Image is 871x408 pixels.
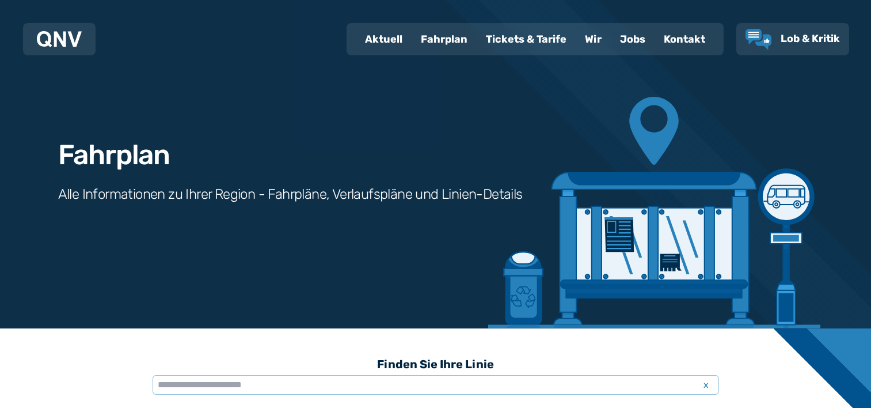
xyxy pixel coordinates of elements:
[611,24,655,54] a: Jobs
[746,29,840,50] a: Lob & Kritik
[37,31,82,47] img: QNV Logo
[781,32,840,45] span: Lob & Kritik
[477,24,576,54] a: Tickets & Tarife
[58,185,523,203] h3: Alle Informationen zu Ihrer Region - Fahrpläne, Verlaufspläne und Linien-Details
[655,24,714,54] a: Kontakt
[356,24,412,54] a: Aktuell
[698,378,714,392] span: x
[576,24,611,54] a: Wir
[412,24,477,54] a: Fahrplan
[153,352,719,377] h3: Finden Sie Ihre Linie
[58,141,170,169] h1: Fahrplan
[37,28,82,51] a: QNV Logo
